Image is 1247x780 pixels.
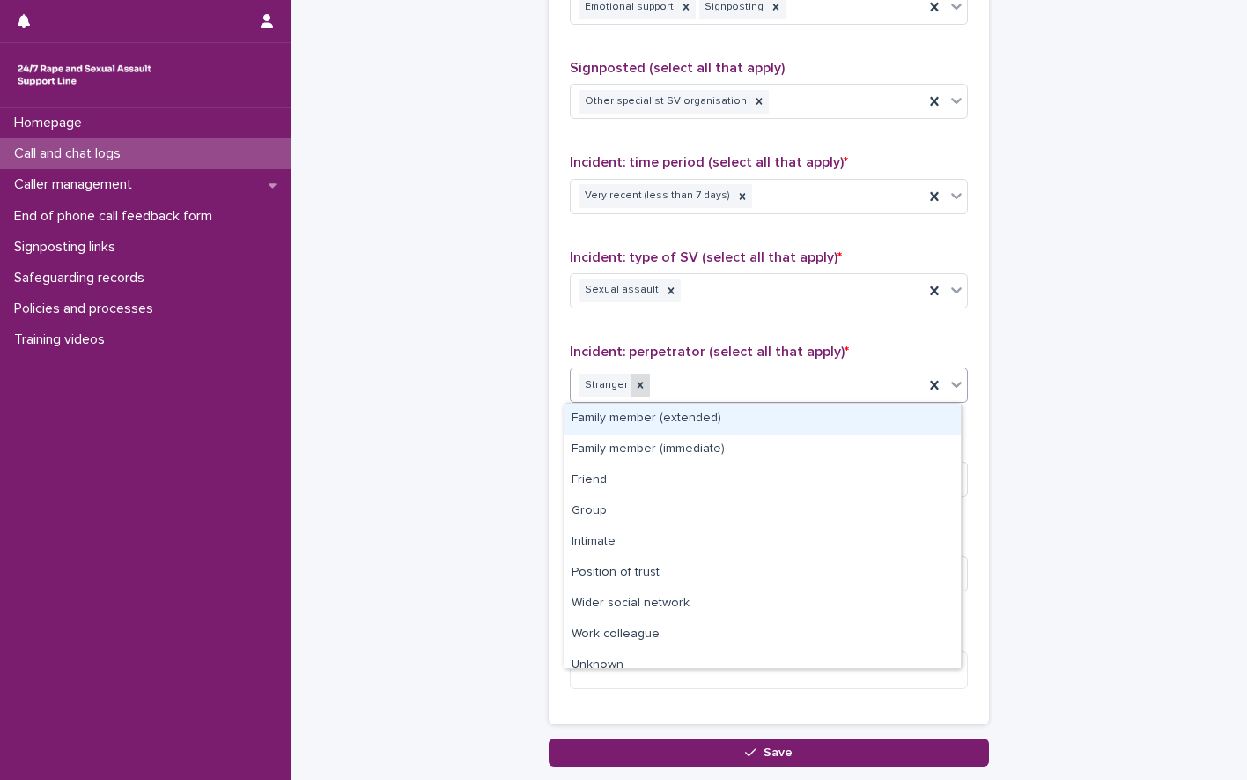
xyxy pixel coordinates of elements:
[564,650,961,681] div: Unknown
[579,279,661,302] div: Sexual assault
[7,145,135,162] p: Call and chat logs
[564,496,961,527] div: Group
[7,239,129,256] p: Signposting links
[564,527,961,558] div: Intimate
[570,61,785,75] span: Signposted (select all that apply)
[570,250,842,264] span: Incident: type of SV (select all that apply)
[564,558,961,589] div: Position of trust
[7,331,119,348] p: Training videos
[564,404,961,435] div: Family member (extended)
[7,208,226,225] p: End of phone call feedback form
[564,435,961,465] div: Family member (immediate)
[7,176,146,193] p: Caller management
[7,270,159,286] p: Safeguarding records
[14,57,155,93] img: rhQMoQhaT3yELyF149Cw
[7,115,96,131] p: Homepage
[570,155,848,169] span: Incident: time period (select all that apply)
[7,301,167,317] p: Policies and processes
[579,90,749,114] div: Other specialist SV organisation
[564,465,961,496] div: Friend
[764,747,793,759] span: Save
[570,345,849,359] span: Incident: perpetrator (select all that apply)
[579,374,631,397] div: Stranger
[564,589,961,620] div: Wider social network
[579,184,733,208] div: Very recent (less than 7 days)
[564,620,961,650] div: Work colleague
[549,739,989,767] button: Save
